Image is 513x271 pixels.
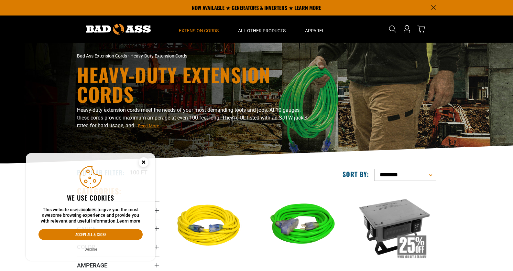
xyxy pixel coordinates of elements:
[38,193,143,202] h2: We use cookies
[82,246,99,253] button: Decline
[26,153,155,261] aside: Cookie Consent
[169,16,228,43] summary: Extension Cords
[77,65,313,104] h1: Heavy-Duty Extension Cords
[228,16,295,43] summary: All Other Products
[77,53,313,59] nav: breadcrumbs
[305,28,324,34] span: Apparel
[387,24,398,34] summary: Search
[77,53,127,58] a: Bad Ass Extension Cords
[77,262,107,269] span: Amperage
[354,189,435,264] img: 50A Temporary Power Distribution Spider Box
[117,218,140,224] a: Learn more
[77,107,308,129] span: Heavy-duty extension cords meet the needs of your most demanding tools and jobs. At 10 gauges, th...
[86,24,151,35] img: Bad Ass Extension Cords
[262,189,343,264] img: neon green
[38,229,143,240] button: Accept all & close
[343,170,369,178] label: Sort by:
[295,16,334,43] summary: Apparel
[38,207,143,224] p: This website uses cookies to give you the most awesome browsing experience and provide you with r...
[130,53,187,58] span: Heavy-Duty Extension Cords
[138,123,159,128] span: Read More
[179,28,219,34] span: Extension Cords
[128,53,129,58] span: ›
[238,28,286,34] span: All Other Products
[170,189,251,264] img: yellow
